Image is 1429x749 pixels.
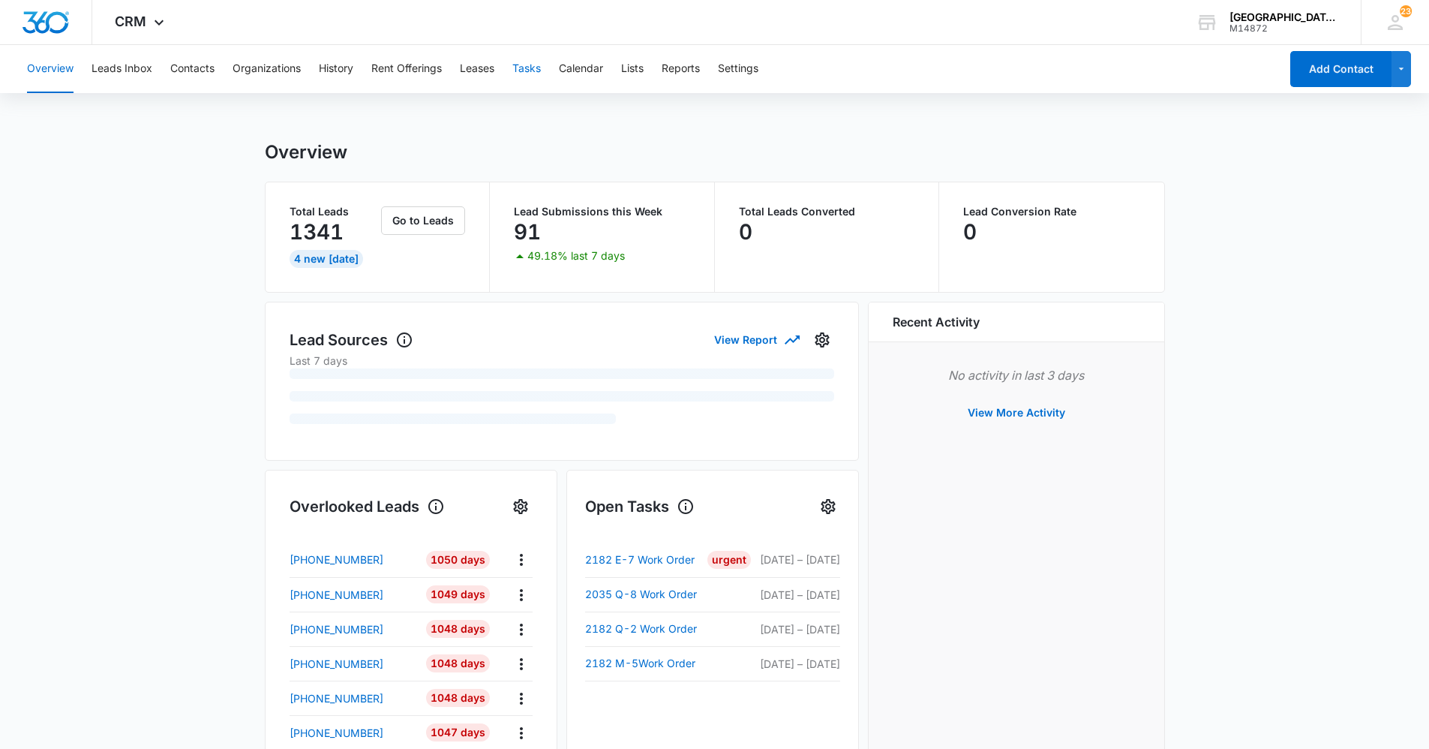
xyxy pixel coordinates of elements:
[585,620,706,638] a: 2182 Q-2 Work Order
[1229,11,1339,23] div: account name
[585,495,695,518] h1: Open Tasks
[753,656,840,672] p: [DATE] – [DATE]
[509,548,533,571] button: Actions
[1229,23,1339,34] div: account id
[509,652,533,675] button: Actions
[290,621,383,637] p: [PHONE_NUMBER]
[953,395,1080,431] button: View More Activity
[509,687,533,710] button: Actions
[893,366,1140,384] p: No activity in last 3 days
[1400,5,1412,17] span: 23
[290,206,379,217] p: Total Leads
[290,656,383,672] p: [PHONE_NUMBER]
[514,220,541,244] p: 91
[585,551,706,569] a: 2182 E-7 Work Order
[290,587,383,603] p: [PHONE_NUMBER]
[527,251,625,261] p: 49.18% last 7 days
[893,313,980,331] h6: Recent Activity
[92,45,152,93] button: Leads Inbox
[265,141,347,164] h1: Overview
[290,690,416,706] a: [PHONE_NUMBER]
[509,721,533,744] button: Actions
[290,220,344,244] p: 1341
[810,328,834,352] button: Settings
[290,621,416,637] a: [PHONE_NUMBER]
[509,618,533,641] button: Actions
[381,214,465,227] a: Go to Leads
[509,495,533,519] button: Settings
[816,495,840,519] button: Settings
[707,551,751,569] div: Urgent
[718,45,758,93] button: Settings
[963,206,1140,217] p: Lead Conversion Rate
[233,45,301,93] button: Organizations
[290,725,383,741] p: [PHONE_NUMBER]
[585,654,706,672] a: 2182 M-5Work Order
[426,654,490,672] div: 1048 Days
[460,45,494,93] button: Leases
[1290,51,1391,87] button: Add Contact
[115,14,146,29] span: CRM
[753,621,840,637] p: [DATE] – [DATE]
[290,353,834,368] p: Last 7 days
[559,45,603,93] button: Calendar
[621,45,644,93] button: Lists
[426,585,490,603] div: 1049 Days
[290,495,445,518] h1: Overlooked Leads
[426,620,490,638] div: 1048 Days
[739,206,915,217] p: Total Leads Converted
[371,45,442,93] button: Rent Offerings
[381,206,465,235] button: Go to Leads
[290,552,416,567] a: [PHONE_NUMBER]
[714,326,798,353] button: View Report
[753,587,840,603] p: [DATE] – [DATE]
[290,656,416,672] a: [PHONE_NUMBER]
[1400,5,1412,17] div: notifications count
[426,551,490,569] div: 1050 Days
[290,552,383,567] p: [PHONE_NUMBER]
[319,45,353,93] button: History
[290,725,416,741] a: [PHONE_NUMBER]
[290,587,416,603] a: [PHONE_NUMBER]
[290,690,383,706] p: [PHONE_NUMBER]
[27,45,74,93] button: Overview
[426,723,490,741] div: 1047 Days
[963,220,977,244] p: 0
[290,250,363,268] div: 4 New [DATE]
[753,552,840,567] p: [DATE] – [DATE]
[170,45,215,93] button: Contacts
[739,220,752,244] p: 0
[509,583,533,606] button: Actions
[514,206,690,217] p: Lead Submissions this Week
[662,45,700,93] button: Reports
[426,689,490,707] div: 1048 Days
[585,585,706,603] a: 2035 Q-8 Work Order
[512,45,541,93] button: Tasks
[290,329,413,351] h1: Lead Sources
